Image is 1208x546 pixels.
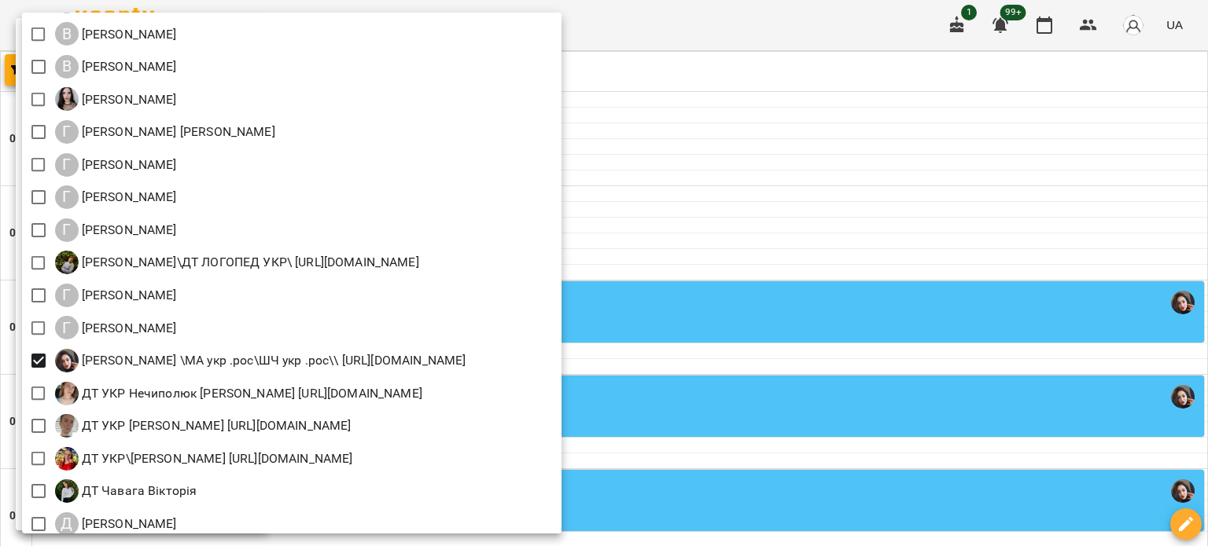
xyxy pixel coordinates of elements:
[55,479,197,503] a: Д ДТ Чавага Вікторія
[55,218,177,242] div: Гончаренко Наталія
[55,447,79,471] img: Д
[55,55,177,79] div: Вікторія Котисько
[55,316,79,339] div: Г
[55,153,79,177] div: Г
[55,414,352,438] div: ДТ УКР Колоша Катерина https://us06web.zoom.us/j/84976667317
[55,349,79,372] img: Г
[79,221,177,240] p: [PERSON_NAME]
[79,25,177,44] p: [PERSON_NAME]
[55,87,177,111] div: Габорак Галина
[55,55,177,79] a: В [PERSON_NAME]
[79,90,177,109] p: [PERSON_NAME]
[55,185,79,209] div: Г
[79,384,422,403] p: ДТ УКР Нечиполюк [PERSON_NAME] [URL][DOMAIN_NAME]
[55,284,79,307] div: Г
[55,447,353,471] div: ДТ УКР\РОС Абасова Сабіна https://us06web.zoom.us/j/84886035086
[55,349,466,372] div: Гусак Олена Армаїсівна \МА укр .рос\ШЧ укр .рос\\ https://us06web.zoom.us/j/83079612343
[55,382,422,405] a: Д ДТ УКР Нечиполюк [PERSON_NAME] [URL][DOMAIN_NAME]
[55,349,466,372] a: Г [PERSON_NAME] \МА укр .рос\ШЧ укр .рос\\ [URL][DOMAIN_NAME]
[55,284,177,307] div: Горькова Катерина
[55,22,177,46] a: В [PERSON_NAME]
[55,251,419,274] div: Гончаренко Світлана Володимирівна\ДТ ЛОГОПЕД УКР\ https://us06web.zoom.us/j/81989846243
[55,218,79,242] div: Г
[55,185,177,209] div: Гвоздик Надія
[55,87,79,111] img: Г
[55,414,79,438] img: Д
[55,251,79,274] img: Г
[79,57,177,76] p: [PERSON_NAME]
[55,512,177,536] div: Данилюк Анастасія
[55,316,177,339] div: Гудима Антон
[55,512,177,536] a: Д [PERSON_NAME]
[79,416,352,435] p: ДТ УКР [PERSON_NAME] [URL][DOMAIN_NAME]
[79,482,197,500] p: ДТ Чавага Вікторія
[79,188,177,207] p: [PERSON_NAME]
[55,218,177,242] a: Г [PERSON_NAME]
[55,316,177,339] a: Г [PERSON_NAME]
[55,87,177,111] a: Г [PERSON_NAME]
[55,185,177,209] a: Г [PERSON_NAME]
[79,515,177,533] p: [PERSON_NAME]
[55,512,79,536] div: Д
[79,351,466,370] p: [PERSON_NAME] \МА укр .рос\ШЧ укр .рос\\ [URL][DOMAIN_NAME]
[55,22,177,46] div: Вовк Галина
[79,123,275,141] p: [PERSON_NAME] [PERSON_NAME]
[55,120,275,144] a: Г [PERSON_NAME] [PERSON_NAME]
[55,251,419,274] a: Г [PERSON_NAME]\ДТ ЛОГОПЕД УКР\ [URL][DOMAIN_NAME]
[55,447,353,471] a: Д ДТ УКР\[PERSON_NAME] [URL][DOMAIN_NAME]
[55,382,422,405] div: ДТ УКР Нечиполюк Мирослава https://us06web.zoom.us/j/87978670003
[55,479,79,503] img: Д
[55,153,177,177] a: Г [PERSON_NAME]
[55,153,177,177] div: Галушка Оксана
[79,449,353,468] p: ДТ УКР\[PERSON_NAME] [URL][DOMAIN_NAME]
[55,120,275,144] div: Гаврилевська Оксана
[79,156,177,174] p: [PERSON_NAME]
[55,414,352,438] a: Д ДТ УКР [PERSON_NAME] [URL][DOMAIN_NAME]
[55,22,79,46] div: В
[79,253,419,272] p: [PERSON_NAME]\ДТ ЛОГОПЕД УКР\ [URL][DOMAIN_NAME]
[79,286,177,305] p: [PERSON_NAME]
[55,479,197,503] div: ДТ Чавага Вікторія
[55,382,79,405] img: Д
[79,319,177,338] p: [PERSON_NAME]
[55,55,79,79] div: В
[55,284,177,307] a: Г [PERSON_NAME]
[55,120,79,144] div: Г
